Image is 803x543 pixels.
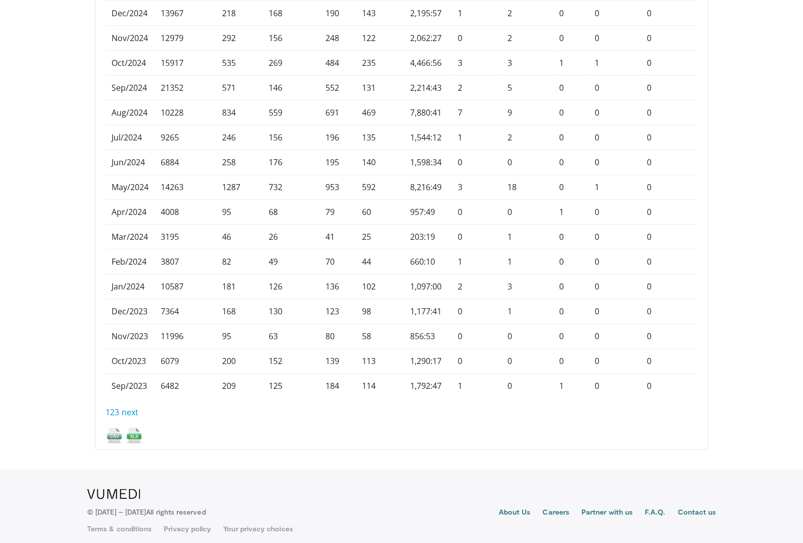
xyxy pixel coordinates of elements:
[263,100,319,125] td: 559
[641,175,698,200] td: 0
[319,76,356,100] td: 552
[641,200,698,225] td: 0
[553,274,589,299] td: 0
[589,299,641,324] td: 0
[216,249,263,274] td: 82
[404,249,452,274] td: 660:10
[155,274,216,299] td: 10587
[105,100,155,125] td: Aug/2024
[553,374,589,399] td: 1
[155,100,216,125] td: 10228
[589,374,641,399] td: 0
[105,175,155,200] td: May/2024
[87,524,152,534] a: Terms & conditions
[263,374,319,399] td: 125
[155,349,216,374] td: 6079
[589,26,641,51] td: 0
[404,1,452,26] td: 2,195:57
[155,1,216,26] td: 13967
[319,324,356,349] td: 80
[404,125,452,150] td: 1,544:12
[105,249,155,274] td: Feb/2024
[115,407,119,418] a: 3
[105,324,155,349] td: Nov/2023
[155,299,216,324] td: 7364
[263,175,319,200] td: 732
[319,299,356,324] td: 123
[404,150,452,175] td: 1,598:34
[356,125,404,150] td: 135
[216,225,263,249] td: 46
[155,249,216,274] td: 3807
[105,26,155,51] td: Nov/2024
[641,324,698,349] td: 0
[501,100,553,125] td: 9
[216,150,263,175] td: 258
[501,26,553,51] td: 2
[641,125,698,150] td: 0
[356,349,404,374] td: 113
[589,100,641,125] td: 0
[105,374,155,399] td: Sep/2023
[263,249,319,274] td: 49
[404,374,452,399] td: 1,792:47
[105,125,155,150] td: Jul/2024
[542,507,569,519] a: Careers
[452,100,501,125] td: 7
[589,249,641,274] td: 0
[501,51,553,76] td: 3
[263,26,319,51] td: 156
[263,51,319,76] td: 269
[155,76,216,100] td: 21352
[452,274,501,299] td: 2
[263,1,319,26] td: 168
[501,175,553,200] td: 18
[641,274,698,299] td: 0
[404,175,452,200] td: 8,216:49
[356,274,404,299] td: 102
[501,150,553,175] td: 0
[356,374,404,399] td: 114
[319,1,356,26] td: 190
[452,76,501,100] td: 2
[319,374,356,399] td: 184
[105,76,155,100] td: Sep/2024
[216,324,263,349] td: 95
[105,200,155,225] td: Apr/2024
[263,225,319,249] td: 26
[501,1,553,26] td: 2
[581,507,633,519] a: Partner with us
[589,51,641,76] td: 1
[589,125,641,150] td: 0
[553,125,589,150] td: 0
[452,374,501,399] td: 1
[216,299,263,324] td: 168
[319,100,356,125] td: 691
[641,374,698,399] td: 0
[641,51,698,76] td: 0
[553,200,589,225] td: 1
[356,76,404,100] td: 131
[553,175,589,200] td: 0
[263,150,319,175] td: 176
[87,489,140,499] img: VuMedi Logo
[452,299,501,324] td: 0
[553,349,589,374] td: 0
[553,249,589,274] td: 0
[263,200,319,225] td: 68
[501,200,553,225] td: 0
[452,125,501,150] td: 1
[356,1,404,26] td: 143
[404,274,452,299] td: 1,097:00
[319,150,356,175] td: 195
[589,225,641,249] td: 0
[155,324,216,349] td: 11996
[553,150,589,175] td: 0
[641,150,698,175] td: 0
[155,125,216,150] td: 9265
[501,249,553,274] td: 1
[589,324,641,349] td: 0
[105,225,155,249] td: Mar/2024
[641,100,698,125] td: 0
[589,175,641,200] td: 1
